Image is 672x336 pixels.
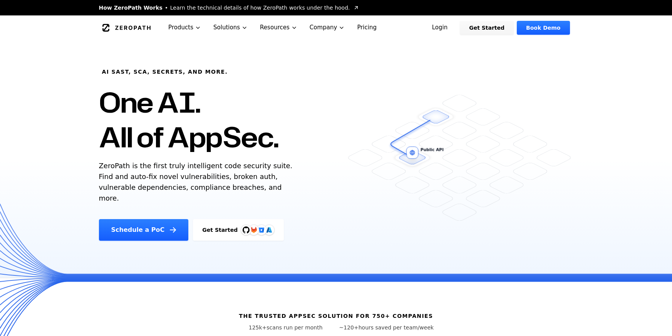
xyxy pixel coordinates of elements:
span: Learn the technical details of how ZeroPath works under the hood. [170,4,350,12]
a: Book Demo [517,21,570,35]
h6: The trusted AppSec solution for 750+ companies [239,312,433,320]
h1: One AI. All of AppSec. [99,85,279,154]
a: Schedule a PoC [99,219,189,241]
p: scans run per month [238,324,333,331]
a: Get StartedGitHubGitLabAzure [193,219,284,241]
a: Login [423,21,457,35]
p: ZeroPath is the first truly intelligent code security suite. Find and auto-fix novel vulnerabilit... [99,160,296,204]
button: Company [303,15,351,40]
button: Resources [254,15,303,40]
span: How ZeroPath Works [99,4,163,12]
a: Get Started [460,21,514,35]
img: Azure [266,227,272,233]
a: How ZeroPath WorksLearn the technical details of how ZeroPath works under the hood. [99,4,359,12]
h6: AI SAST, SCA, Secrets, and more. [102,68,228,76]
svg: Bitbucket [257,226,266,234]
p: hours saved per team/week [339,324,434,331]
img: GitHub [243,226,250,233]
nav: Global [90,15,583,40]
img: GitLab [246,222,261,238]
button: Products [162,15,207,40]
button: Solutions [207,15,254,40]
span: ~120+ [339,324,359,331]
span: 125k+ [249,324,267,331]
a: Pricing [351,15,383,40]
